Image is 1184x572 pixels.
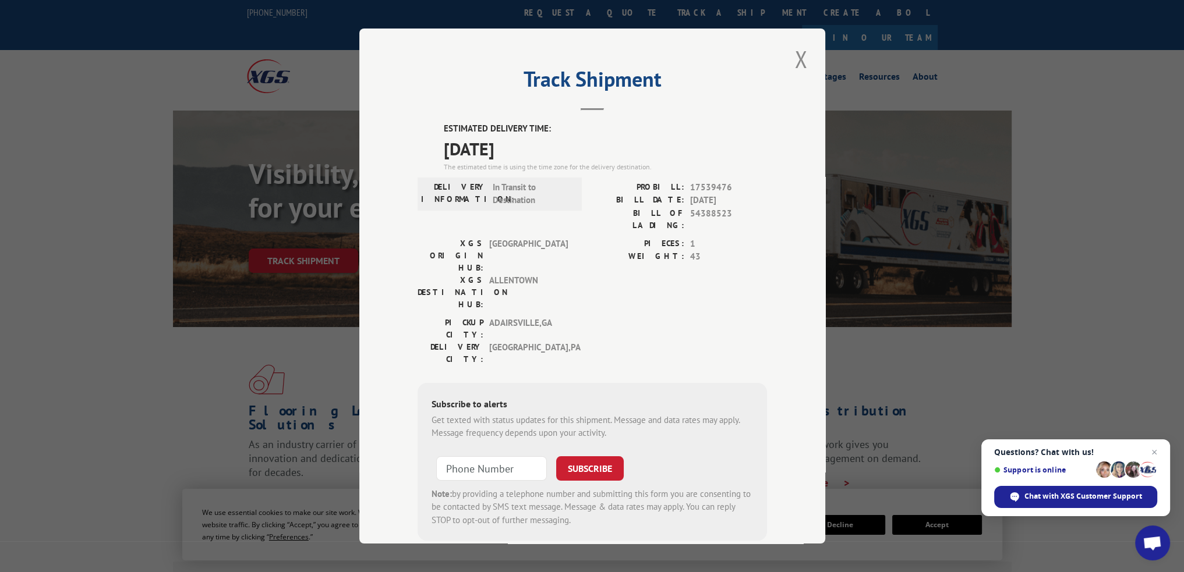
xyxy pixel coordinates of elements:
[592,194,684,207] label: BILL DATE:
[994,447,1157,457] span: Questions? Chat with us!
[432,397,753,414] div: Subscribe to alerts
[432,488,452,499] strong: Note:
[690,194,767,207] span: [DATE]
[436,456,547,481] input: Phone Number
[444,136,767,162] span: [DATE]
[690,250,767,264] span: 43
[690,237,767,251] span: 1
[432,488,753,527] div: by providing a telephone number and submitting this form you are consenting to be contacted by SM...
[432,414,753,440] div: Get texted with status updates for this shipment. Message and data rates may apply. Message frequ...
[418,341,483,365] label: DELIVERY CITY:
[444,122,767,136] label: ESTIMATED DELIVERY TIME:
[791,43,811,75] button: Close modal
[1024,491,1142,502] span: Chat with XGS Customer Support
[556,456,624,481] button: SUBSCRIBE
[489,341,568,365] span: [GEOGRAPHIC_DATA] , PA
[690,207,767,232] span: 54388523
[418,71,767,93] h2: Track Shipment
[418,274,483,311] label: XGS DESTINATION HUB:
[421,181,487,207] label: DELIVERY INFORMATION:
[994,466,1092,474] span: Support is online
[489,274,568,311] span: ALLENTOWN
[592,237,684,251] label: PIECES:
[592,250,684,264] label: WEIGHT:
[1135,525,1170,560] a: Open chat
[418,237,483,274] label: XGS ORIGIN HUB:
[592,207,684,232] label: BILL OF LADING:
[444,162,767,172] div: The estimated time is using the time zone for the delivery destination.
[489,317,568,341] span: ADAIRSVILLE , GA
[489,237,568,274] span: [GEOGRAPHIC_DATA]
[690,181,767,194] span: 17539476
[592,181,684,194] label: PROBILL:
[493,181,571,207] span: In Transit to Destination
[994,486,1157,508] span: Chat with XGS Customer Support
[418,317,483,341] label: PICKUP CITY:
